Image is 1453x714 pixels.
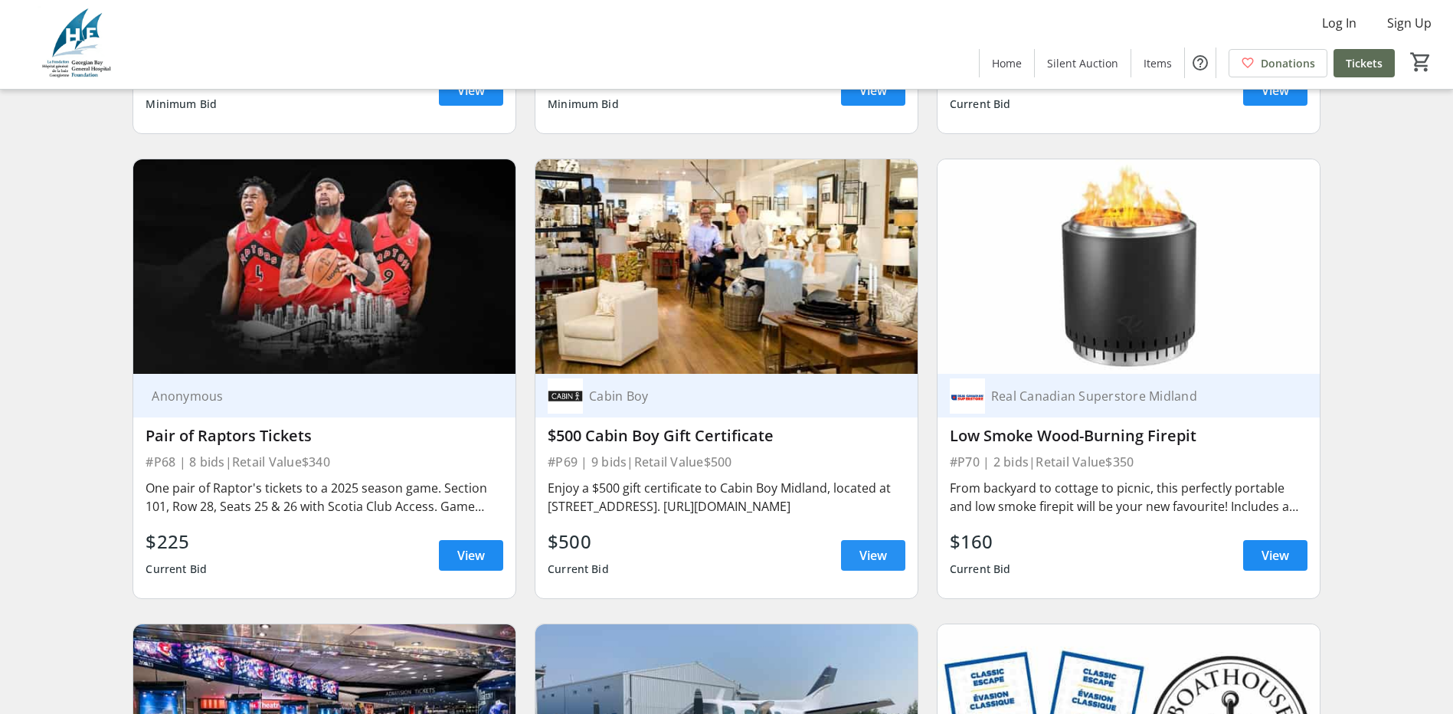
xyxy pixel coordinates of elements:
div: From backyard to cottage to picnic, this perfectly portable and low smoke firepit will be your ne... [950,479,1307,516]
img: Pair of Raptors Tickets [133,159,515,375]
img: Georgian Bay General Hospital Foundation's Logo [9,6,146,83]
div: $225 [146,528,207,555]
span: View [1262,81,1289,100]
a: View [841,540,905,571]
div: $500 Cabin Boy Gift Certificate [548,427,905,445]
a: Items [1131,49,1184,77]
div: Pair of Raptors Tickets [146,427,503,445]
div: Current Bid [146,555,207,583]
span: View [457,81,485,100]
div: One pair of Raptor's tickets to a 2025 season game. Section 101, Row 28, Seats 25 & 26 with Scoti... [146,479,503,516]
div: Cabin Boy [583,388,887,404]
a: Donations [1229,49,1327,77]
div: Real Canadian Superstore Midland [985,388,1289,404]
a: Silent Auction [1035,49,1131,77]
div: $160 [950,528,1011,555]
button: Sign Up [1375,11,1444,35]
div: Minimum Bid [146,90,217,118]
div: #P68 | 8 bids | Retail Value $340 [146,451,503,473]
a: View [439,75,503,106]
span: Log In [1322,14,1356,32]
span: View [457,546,485,565]
img: Real Canadian Superstore Midland [950,378,985,414]
button: Help [1185,47,1216,78]
span: Home [992,55,1022,71]
button: Cart [1407,48,1435,76]
a: View [1243,540,1307,571]
span: View [859,81,887,100]
a: Home [980,49,1034,77]
div: Current Bid [548,555,609,583]
div: Enjoy a $500 gift certificate to Cabin Boy Midland, located at [STREET_ADDRESS]. [URL][DOMAIN_NAME] [548,479,905,516]
span: View [859,546,887,565]
div: Minimum Bid [548,90,619,118]
div: Low Smoke Wood-Burning Firepit [950,427,1307,445]
button: Log In [1310,11,1369,35]
span: Donations [1261,55,1315,71]
a: View [439,540,503,571]
div: $500 [548,528,609,555]
a: View [1243,75,1307,106]
span: Silent Auction [1047,55,1118,71]
div: #P69 | 9 bids | Retail Value $500 [548,451,905,473]
span: Tickets [1346,55,1383,71]
img: Cabin Boy [548,378,583,414]
img: Low Smoke Wood-Burning Firepit [938,159,1320,375]
img: $500 Cabin Boy Gift Certificate [535,159,918,375]
div: Anonymous [146,388,485,404]
a: Tickets [1334,49,1395,77]
span: View [1262,546,1289,565]
div: Current Bid [950,555,1011,583]
div: #P70 | 2 bids | Retail Value $350 [950,451,1307,473]
div: Current Bid [950,90,1011,118]
a: View [841,75,905,106]
span: Items [1144,55,1172,71]
span: Sign Up [1387,14,1432,32]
